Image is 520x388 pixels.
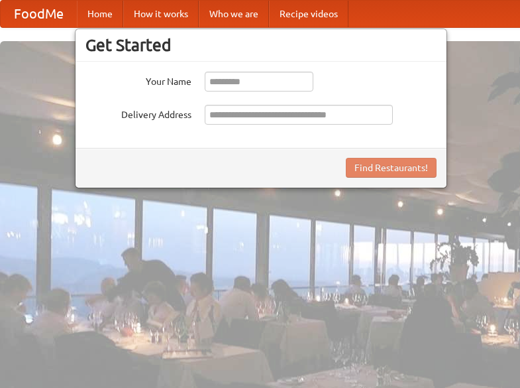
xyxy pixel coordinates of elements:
[85,72,191,88] label: Your Name
[77,1,123,27] a: Home
[85,35,437,55] h3: Get Started
[269,1,348,27] a: Recipe videos
[123,1,199,27] a: How it works
[346,158,437,178] button: Find Restaurants!
[199,1,269,27] a: Who we are
[85,105,191,121] label: Delivery Address
[1,1,77,27] a: FoodMe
